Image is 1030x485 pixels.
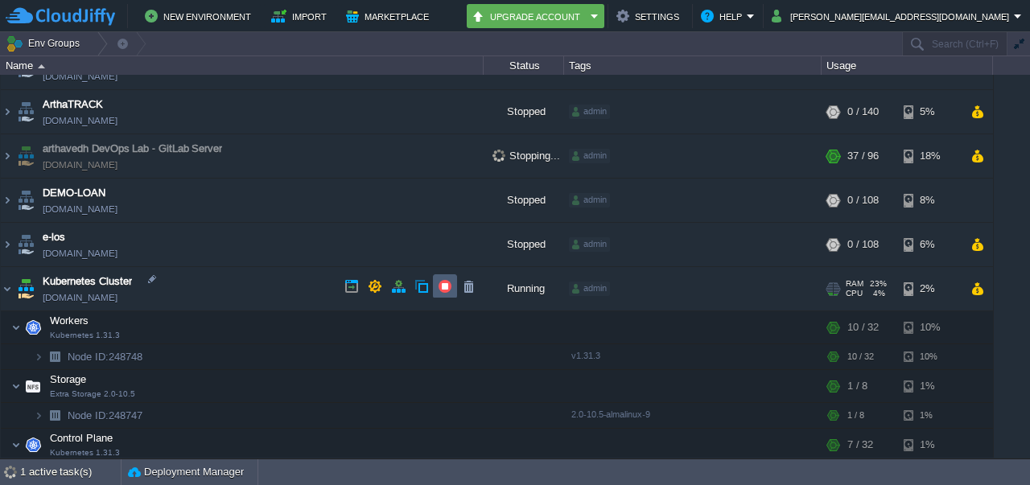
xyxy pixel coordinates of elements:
[43,68,117,84] a: [DOMAIN_NAME]
[43,157,117,173] a: [DOMAIN_NAME]
[48,432,115,444] a: Control PlaneKubernetes 1.31.3
[128,464,244,480] button: Deployment Manager
[14,179,37,222] img: AMDAwAAAACH5BAEAAAAALAAAAAABAAEAAAICRAEAOw==
[38,64,45,68] img: AMDAwAAAACH5BAEAAAAALAAAAAABAAEAAAICRAEAOw==
[48,373,89,385] a: StorageExtra Storage 2.0-10.5
[569,193,610,208] div: admin
[2,56,483,75] div: Name
[484,56,563,75] div: Status
[904,179,956,222] div: 8%
[50,331,120,340] span: Kubernetes 1.31.3
[904,267,956,310] div: 2%
[43,403,66,428] img: AMDAwAAAACH5BAEAAAAALAAAAAABAAEAAAICRAEAOw==
[43,201,117,217] a: [DOMAIN_NAME]
[68,351,109,363] span: Node ID:
[22,311,44,343] img: AMDAwAAAACH5BAEAAAAALAAAAAABAAEAAAICRAEAOw==
[14,223,37,266] img: AMDAwAAAACH5BAEAAAAALAAAAAABAAEAAAICRAEAOw==
[904,134,956,178] div: 18%
[565,56,821,75] div: Tags
[11,370,21,402] img: AMDAwAAAACH5BAEAAAAALAAAAAABAAEAAAICRAEAOw==
[66,350,145,364] a: Node ID:248748
[43,344,66,369] img: AMDAwAAAACH5BAEAAAAALAAAAAABAAEAAAICRAEAOw==
[904,429,956,461] div: 1%
[34,344,43,369] img: AMDAwAAAACH5BAEAAAAALAAAAAABAAEAAAICRAEAOw==
[822,56,992,75] div: Usage
[904,90,956,134] div: 5%
[48,431,115,445] span: Control Plane
[11,429,21,461] img: AMDAwAAAACH5BAEAAAAALAAAAAABAAEAAAICRAEAOw==
[43,245,117,261] a: [DOMAIN_NAME]
[1,179,14,222] img: AMDAwAAAACH5BAEAAAAALAAAAAABAAEAAAICRAEAOw==
[43,185,105,201] a: DEMO-LOAN
[569,237,610,252] div: admin
[904,223,956,266] div: 6%
[571,351,600,360] span: v1.31.3
[145,6,256,26] button: New Environment
[484,90,564,134] div: Stopped
[6,6,115,27] img: CloudJiffy
[569,149,610,163] div: admin
[14,134,37,178] img: AMDAwAAAACH5BAEAAAAALAAAAAABAAEAAAICRAEAOw==
[847,134,879,178] div: 37 / 96
[772,6,1014,26] button: [PERSON_NAME][EMAIL_ADDRESS][DOMAIN_NAME]
[492,150,560,162] span: Stopping...
[569,282,610,296] div: admin
[271,6,332,26] button: Import
[484,179,564,222] div: Stopped
[847,370,867,402] div: 1 / 8
[1,90,14,134] img: AMDAwAAAACH5BAEAAAAALAAAAAABAAEAAAICRAEAOw==
[43,97,103,113] a: ArthaTRACK
[1,267,14,310] img: AMDAwAAAACH5BAEAAAAALAAAAAABAAEAAAICRAEAOw==
[22,370,44,402] img: AMDAwAAAACH5BAEAAAAALAAAAAABAAEAAAICRAEAOw==
[569,105,610,119] div: admin
[346,6,434,26] button: Marketplace
[616,6,684,26] button: Settings
[846,279,863,289] span: RAM
[6,32,85,55] button: Env Groups
[20,459,121,485] div: 1 active task(s)
[847,429,873,461] div: 7 / 32
[701,6,747,26] button: Help
[43,290,117,306] a: [DOMAIN_NAME]
[484,267,564,310] div: Running
[870,279,887,289] span: 23%
[14,267,37,310] img: AMDAwAAAACH5BAEAAAAALAAAAAABAAEAAAICRAEAOw==
[847,179,879,222] div: 0 / 108
[904,311,956,343] div: 10%
[66,409,145,422] span: 248747
[48,314,91,327] span: Workers
[43,229,65,245] a: e-los
[472,6,586,26] button: Upgrade Account
[34,403,43,428] img: AMDAwAAAACH5BAEAAAAALAAAAAABAAEAAAICRAEAOw==
[43,113,117,129] a: [DOMAIN_NAME]
[66,350,145,364] span: 248748
[904,403,956,428] div: 1%
[43,273,132,290] a: Kubernetes Cluster
[14,90,37,134] img: AMDAwAAAACH5BAEAAAAALAAAAAABAAEAAAICRAEAOw==
[904,344,956,369] div: 10%
[847,90,879,134] div: 0 / 140
[43,141,222,157] a: arthavedh DevOps Lab - GitLab Server
[846,289,863,298] span: CPU
[48,372,89,386] span: Storage
[1,223,14,266] img: AMDAwAAAACH5BAEAAAAALAAAAAABAAEAAAICRAEAOw==
[68,409,109,421] span: Node ID:
[484,223,564,266] div: Stopped
[48,314,91,327] a: WorkersKubernetes 1.31.3
[1,134,14,178] img: AMDAwAAAACH5BAEAAAAALAAAAAABAAEAAAICRAEAOw==
[847,403,864,428] div: 1 / 8
[50,448,120,458] span: Kubernetes 1.31.3
[847,223,879,266] div: 0 / 108
[50,389,135,399] span: Extra Storage 2.0-10.5
[847,311,879,343] div: 10 / 32
[904,370,956,402] div: 1%
[66,409,145,422] a: Node ID:248747
[571,409,650,419] span: 2.0-10.5-almalinux-9
[11,311,21,343] img: AMDAwAAAACH5BAEAAAAALAAAAAABAAEAAAICRAEAOw==
[22,429,44,461] img: AMDAwAAAACH5BAEAAAAALAAAAAABAAEAAAICRAEAOw==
